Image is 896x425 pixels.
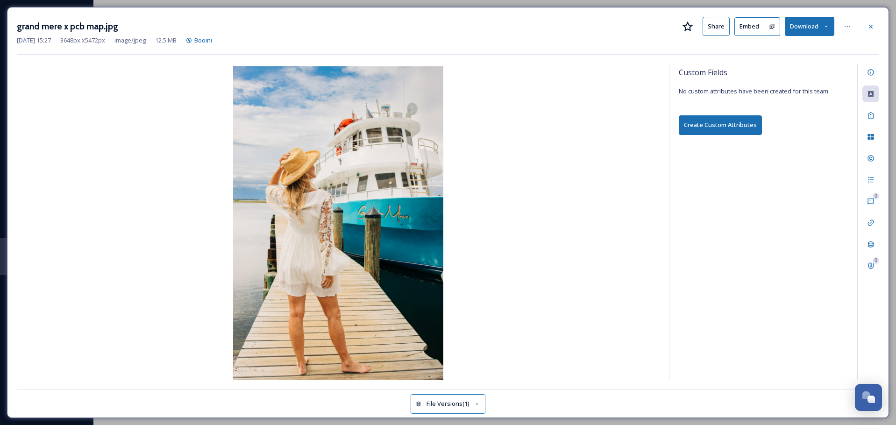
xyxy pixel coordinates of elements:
span: image/jpeg [114,36,146,45]
span: No custom attributes have been created for this team. [679,87,830,95]
button: File Versions(1) [411,394,485,413]
a: Create Custom Attributes [679,115,848,135]
button: Open Chat [855,384,882,411]
button: Embed [734,17,764,36]
h3: grand mere x pcb map.jpg [17,20,118,33]
button: Create Custom Attributes [679,115,762,135]
span: 3648 px x 5472 px [60,36,105,45]
span: [DATE] 15:27 [17,36,51,45]
span: Booini [194,36,212,44]
button: Download [785,17,834,36]
img: grand%20mere%20x%20pcb%20map.jpg [17,66,660,382]
div: 0 [873,193,879,199]
button: Share [703,17,730,36]
div: 0 [873,257,879,264]
span: 12.5 MB [155,36,177,45]
span: Custom Fields [679,67,727,78]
